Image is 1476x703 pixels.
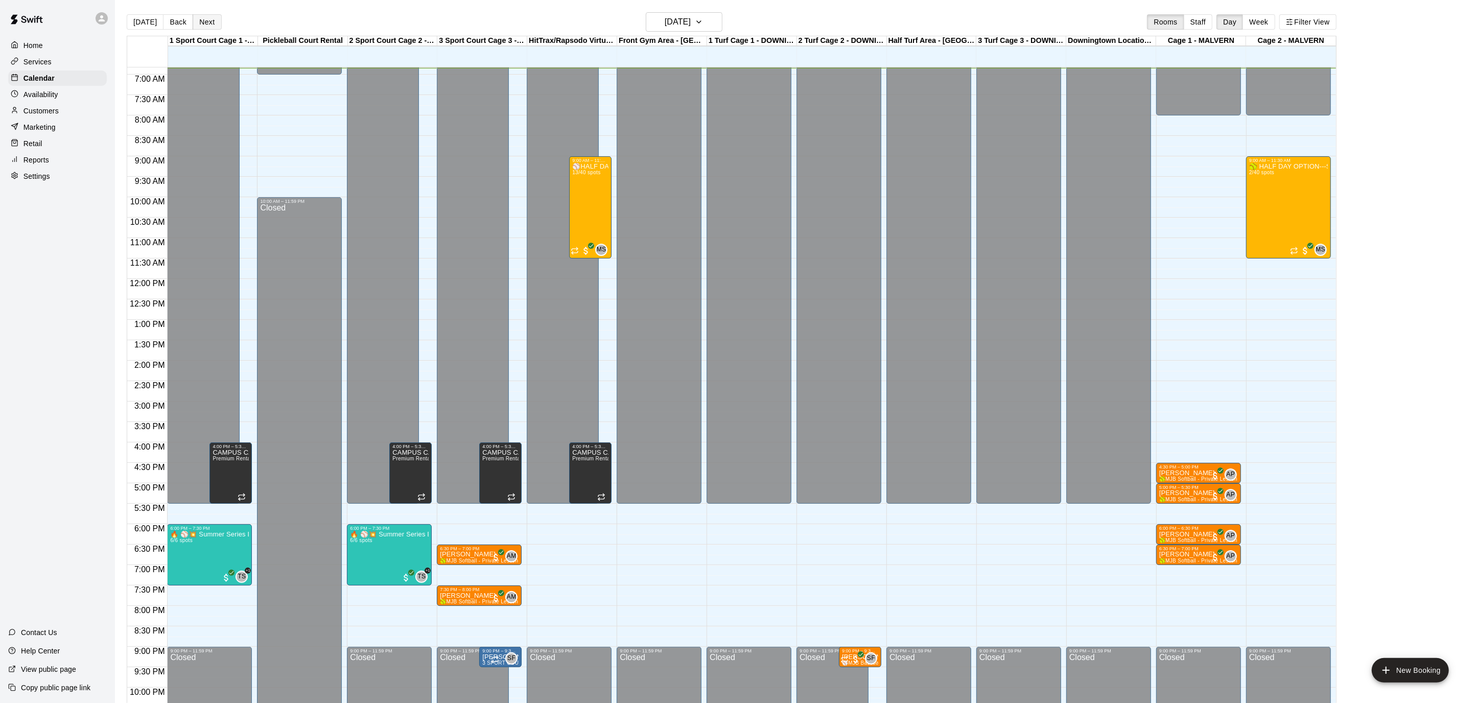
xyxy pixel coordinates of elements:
[1229,468,1237,481] span: Alexa Peterson
[1319,244,1327,256] span: Michelle Sawka (Instructor / Owner / Operator)
[1249,158,1328,163] div: 9:00 AM – 11:30 AM
[572,444,608,449] div: 4:00 PM – 5:30 PM
[8,71,107,86] a: Calendar
[132,626,168,635] span: 8:30 PM
[8,152,107,168] div: Reports
[127,299,167,308] span: 12:30 PM
[482,660,740,666] span: 3 SPORT COURT CAGE 3 - 70' Cage and PITCHING MACHINE - SPORT COURT SIDE-DOWNINGTOWN
[1229,550,1237,563] span: Alexa Peterson
[132,504,168,512] span: 5:30 PM
[479,647,522,667] div: 9:00 PM – 9:30 PM: Hoffman
[1210,491,1221,501] span: All customers have paid
[569,156,612,259] div: 9:00 AM – 11:30 AM: ⚾️HALF DAY OPTION---BASEBALL SUMMER CAMP--SPLASH AT THE PLATE!⚾️
[1156,483,1241,504] div: 5:00 PM – 5:30 PM: Peyton McGorry
[8,136,107,151] a: Retail
[1227,470,1235,480] span: AP
[132,136,168,145] span: 8:30 AM
[132,606,168,615] span: 8:00 PM
[132,585,168,594] span: 7:30 PM
[530,648,608,653] div: 9:00 PM – 11:59 PM
[21,627,57,638] p: Contact Us
[979,648,1058,653] div: 9:00 PM – 11:59 PM
[1156,36,1246,46] div: Cage 1 - MALVERN
[1159,648,1238,653] div: 9:00 PM – 11:59 PM
[440,558,643,564] span: 🥎MJB Softball - Private Lesson - 30 Minute - [GEOGRAPHIC_DATA] LOCATION🥎
[491,552,501,563] span: All customers have paid
[1225,468,1237,481] div: Alexa Peterson
[213,456,443,461] span: Premium Rental - ONE FULL SIDE OF MJB - 40'x90' Sport Court and Three Retractable Cages
[1225,550,1237,563] div: Alexa Peterson
[440,546,519,551] div: 6:30 PM – 7:00 PM
[889,648,968,653] div: 9:00 PM – 11:59 PM
[260,199,339,204] div: 10:00 AM – 11:59 PM
[1159,485,1238,490] div: 5:00 PM – 5:30 PM
[1225,530,1237,542] div: Alexa Peterson
[571,247,579,255] span: Recurring event
[21,683,90,693] p: Copy public page link
[1246,156,1331,259] div: 9:00 AM – 11:30 AM: 🥎 HALF DAY OPTION---SOFTBALL SUMMER CAMP--SPLASH AT THE PLATE! 🥎
[869,652,877,665] span: Shawn Frye
[24,40,43,51] p: Home
[1069,648,1148,653] div: 9:00 PM – 11:59 PM
[1229,489,1237,501] span: Alexa Peterson
[132,340,168,349] span: 1:30 PM
[8,54,107,69] a: Services
[1159,526,1238,531] div: 6:00 PM – 6:30 PM
[350,537,372,543] span: 6/6 spots filled
[1229,530,1237,542] span: Alexa Peterson
[1227,490,1235,500] span: AP
[348,36,438,46] div: 2 Sport Court Cage 2 - DOWNINGTOWN
[132,95,168,104] span: 7:30 AM
[1279,14,1337,30] button: Filter View
[245,568,251,574] span: +1
[132,75,168,83] span: 7:00 AM
[392,456,623,461] span: Premium Rental - ONE FULL SIDE OF MJB - 40'x90' Sport Court and Three Retractable Cages
[507,653,516,664] span: SF
[595,244,607,256] div: Michelle Sawka (Instructor / Owner / Operator)
[24,57,52,67] p: Services
[170,537,193,543] span: 6/6 spots filled
[8,87,107,102] a: Availability
[132,115,168,124] span: 8:00 AM
[1249,648,1328,653] div: 9:00 PM – 11:59 PM
[132,402,168,410] span: 3:00 PM
[170,648,249,653] div: 9:00 PM – 11:59 PM
[1210,532,1221,542] span: All customers have paid
[620,648,698,653] div: 9:00 PM – 11:59 PM
[1227,551,1235,561] span: AP
[437,585,522,606] div: 7:30 PM – 8:00 PM: Addilyn Gouger
[21,646,60,656] p: Help Center
[350,526,429,531] div: 6:00 PM – 7:30 PM
[417,493,426,501] span: Recurring event
[491,655,499,664] span: Recurring event
[8,120,107,135] a: Marketing
[350,648,429,653] div: 9:00 PM – 11:59 PM
[976,36,1066,46] div: 3 Turf Cage 3 - DOWNINGTOWN
[128,218,168,226] span: 10:30 AM
[800,648,865,653] div: 9:00 PM – 11:59 PM
[1300,246,1310,256] span: All customers have paid
[569,442,612,504] div: 4:00 PM – 5:30 PM: CAMPUS CAMP
[482,648,519,653] div: 9:00 PM – 9:30 PM
[209,442,252,504] div: 4:00 PM – 5:30 PM: CAMPUS CAMP
[24,155,49,165] p: Reports
[1316,245,1325,255] span: MS
[597,245,606,255] span: MS
[24,171,50,181] p: Settings
[132,361,168,369] span: 2:00 PM
[599,244,607,256] span: Michelle Sawka (Instructor / Owner / Operator)
[401,573,411,583] span: All customers have paid
[437,36,527,46] div: 3 Sport Court Cage 3 - DOWNINGTOWN
[1249,170,1274,175] span: 2/40 spots filled
[1225,489,1237,501] div: Alexa Peterson
[509,652,518,665] span: Shawn Frye
[8,38,107,53] a: Home
[1159,546,1238,551] div: 6:30 PM – 7:00 PM
[867,653,875,664] span: SF
[132,442,168,451] span: 4:00 PM
[127,688,167,696] span: 10:00 PM
[238,493,246,501] span: Recurring event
